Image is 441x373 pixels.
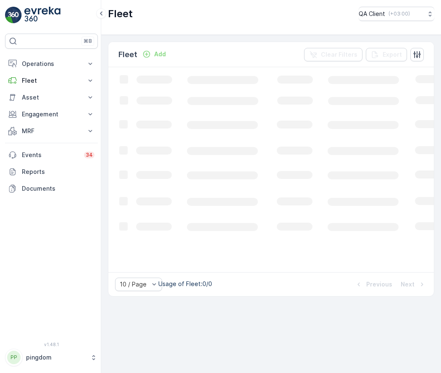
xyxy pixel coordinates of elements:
[7,351,21,364] div: PP
[366,48,407,61] button: Export
[22,184,94,193] p: Documents
[5,163,98,180] a: Reports
[5,7,22,24] img: logo
[383,50,402,59] p: Export
[359,10,385,18] p: QA Client
[5,147,98,163] a: Events34
[400,279,427,289] button: Next
[22,60,81,68] p: Operations
[304,48,362,61] button: Clear Filters
[22,93,81,102] p: Asset
[359,7,434,21] button: QA Client(+03:00)
[5,123,98,139] button: MRF
[5,89,98,106] button: Asset
[354,279,393,289] button: Previous
[84,38,92,45] p: ⌘B
[5,342,98,347] span: v 1.48.1
[22,110,81,118] p: Engagement
[5,349,98,366] button: PPpingdom
[26,353,86,362] p: pingdom
[22,151,79,159] p: Events
[321,50,357,59] p: Clear Filters
[86,152,93,158] p: 34
[154,50,166,58] p: Add
[5,180,98,197] a: Documents
[5,106,98,123] button: Engagement
[158,280,212,288] p: Usage of Fleet : 0/0
[22,168,94,176] p: Reports
[5,72,98,89] button: Fleet
[5,55,98,72] button: Operations
[24,7,60,24] img: logo_light-DOdMpM7g.png
[22,127,81,135] p: MRF
[139,49,169,59] button: Add
[388,11,410,17] p: ( +03:00 )
[22,76,81,85] p: Fleet
[118,49,137,60] p: Fleet
[401,280,415,289] p: Next
[108,7,133,21] p: Fleet
[366,280,392,289] p: Previous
